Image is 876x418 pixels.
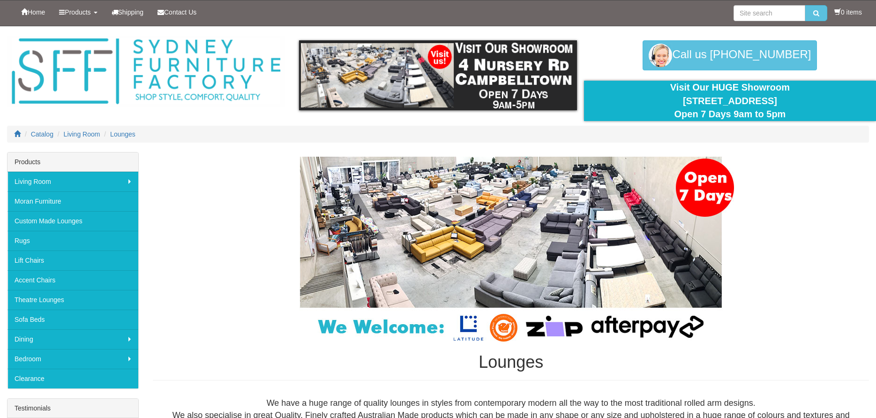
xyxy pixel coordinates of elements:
[7,369,138,388] a: Clearance
[299,40,577,110] img: showroom.gif
[31,130,53,138] a: Catalog
[7,251,138,270] a: Lift Chairs
[7,310,138,329] a: Sofa Beds
[277,157,745,343] img: Lounges
[7,231,138,251] a: Rugs
[118,8,144,16] span: Shipping
[7,191,138,211] a: Moran Furniture
[64,130,100,138] a: Living Room
[14,0,52,24] a: Home
[7,270,138,290] a: Accent Chairs
[591,81,869,121] div: Visit Our HUGE Showroom [STREET_ADDRESS] Open 7 Days 9am to 5pm
[834,8,862,17] li: 0 items
[150,0,203,24] a: Contact Us
[65,8,90,16] span: Products
[7,329,138,349] a: Dining
[164,8,196,16] span: Contact Us
[7,399,138,418] div: Testimonials
[7,172,138,191] a: Living Room
[7,36,285,107] img: Sydney Furniture Factory
[28,8,45,16] span: Home
[153,353,869,372] h1: Lounges
[734,5,805,21] input: Site search
[7,211,138,231] a: Custom Made Lounges
[7,349,138,369] a: Bedroom
[7,290,138,310] a: Theatre Lounges
[7,152,138,172] div: Products
[52,0,104,24] a: Products
[105,0,151,24] a: Shipping
[110,130,135,138] a: Lounges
